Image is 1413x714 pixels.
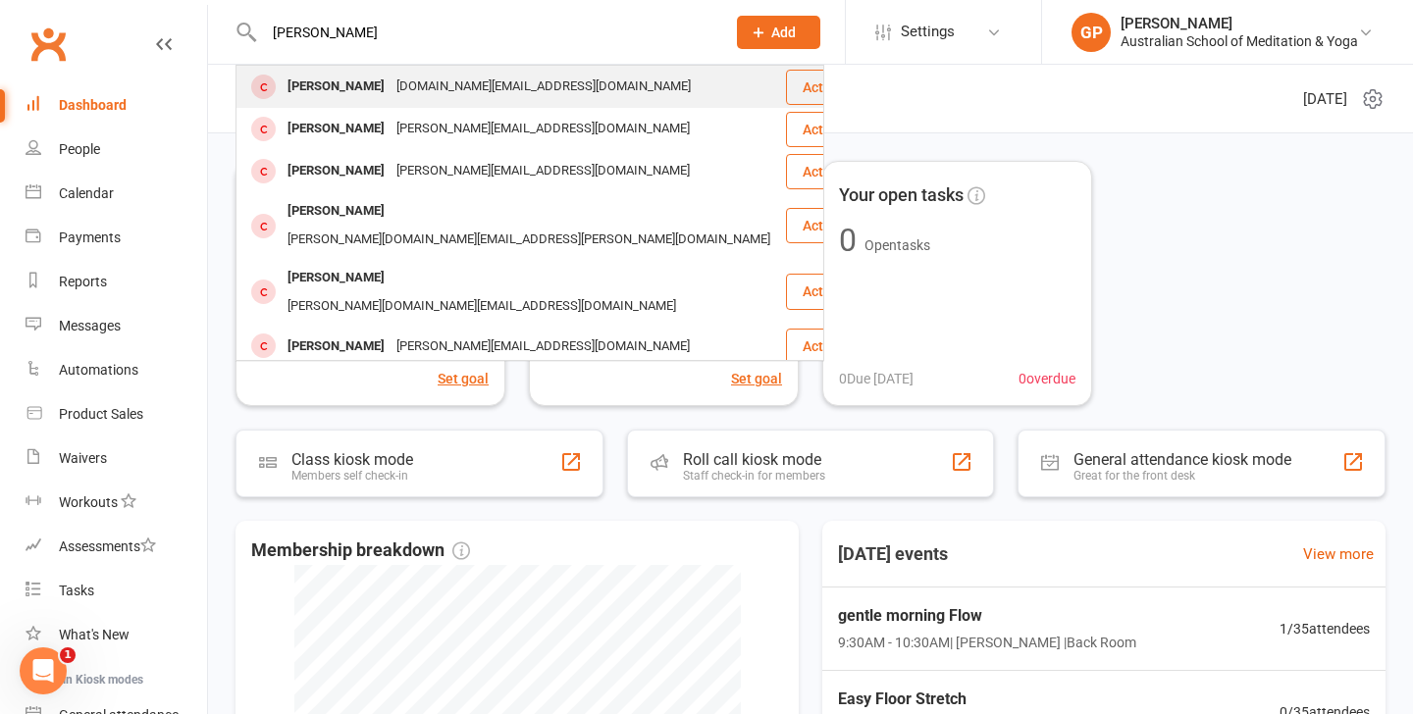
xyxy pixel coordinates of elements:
div: [PERSON_NAME][DOMAIN_NAME][EMAIL_ADDRESS][PERSON_NAME][DOMAIN_NAME] [282,226,776,254]
a: Automations [26,348,207,392]
div: Australian School of Meditation & Yoga [1121,32,1358,50]
div: Roll call kiosk mode [683,450,825,469]
div: Workouts [59,494,118,510]
div: [PERSON_NAME][DOMAIN_NAME][EMAIL_ADDRESS][DOMAIN_NAME] [282,292,682,321]
a: Dashboard [26,83,207,127]
div: Reports [59,274,107,289]
div: Messages [59,318,121,333]
input: Search... [258,19,711,46]
div: Class kiosk mode [291,450,413,469]
button: Actions [786,274,883,309]
button: Actions [786,154,883,189]
div: [DOMAIN_NAME][EMAIL_ADDRESS][DOMAIN_NAME] [391,73,697,101]
div: Staff check-in for members [683,469,825,483]
div: [PERSON_NAME] [1121,15,1358,32]
a: Tasks [26,569,207,613]
span: gentle morning Flow [838,603,1136,629]
span: Your open tasks [839,181,964,210]
span: 1 / 35 attendees [1280,618,1370,639]
a: Waivers [26,436,207,481]
div: Assessments [59,538,156,554]
a: View more [1303,542,1374,566]
span: 0 Due [DATE] [839,368,914,389]
div: Product Sales [59,406,143,422]
span: 9:30AM - 10:30AM | [PERSON_NAME] | Back Room [838,632,1136,653]
div: Waivers [59,450,107,466]
div: Dashboard [59,97,127,113]
div: General attendance kiosk mode [1073,450,1291,469]
div: [PERSON_NAME] [282,157,391,185]
span: [DATE] [1303,87,1347,111]
a: Clubworx [24,20,73,69]
div: Members self check-in [291,469,413,483]
div: [PERSON_NAME][EMAIL_ADDRESS][DOMAIN_NAME] [391,115,696,143]
button: Actions [786,208,883,243]
div: [PERSON_NAME][EMAIL_ADDRESS][DOMAIN_NAME] [391,332,696,361]
span: Settings [901,10,955,54]
a: Messages [26,304,207,348]
a: Payments [26,216,207,260]
div: People [59,141,100,157]
span: Open tasks [864,237,930,253]
button: Set goal [438,368,489,389]
button: Actions [786,70,883,105]
div: What's New [59,627,130,642]
div: Calendar [59,185,114,201]
button: Actions [786,329,883,364]
div: Tasks [59,583,94,598]
div: [PERSON_NAME] [282,73,391,101]
div: 0 [839,225,857,256]
a: What's New [26,613,207,657]
a: Workouts [26,481,207,525]
a: People [26,127,207,172]
h3: [DATE] events [822,536,964,572]
button: Set goal [731,368,782,389]
iframe: Intercom live chat [20,647,67,694]
a: Product Sales [26,392,207,436]
div: Great for the front desk [1073,469,1291,483]
a: Calendar [26,172,207,216]
button: Add [737,16,820,49]
div: [PERSON_NAME] [282,332,391,361]
div: [PERSON_NAME] [282,264,391,292]
span: Membership breakdown [251,536,470,565]
span: 1 [60,647,76,663]
div: GP [1072,13,1111,52]
div: [PERSON_NAME] [282,197,391,226]
a: Reports [26,260,207,304]
div: [PERSON_NAME] [282,115,391,143]
div: Payments [59,229,121,245]
span: Add [771,25,796,40]
button: Actions [786,112,883,147]
a: Assessments [26,525,207,569]
span: 0 overdue [1019,368,1075,389]
div: [PERSON_NAME][EMAIL_ADDRESS][DOMAIN_NAME] [391,157,696,185]
div: Automations [59,362,138,378]
span: Easy Floor Stretch [838,687,1144,712]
